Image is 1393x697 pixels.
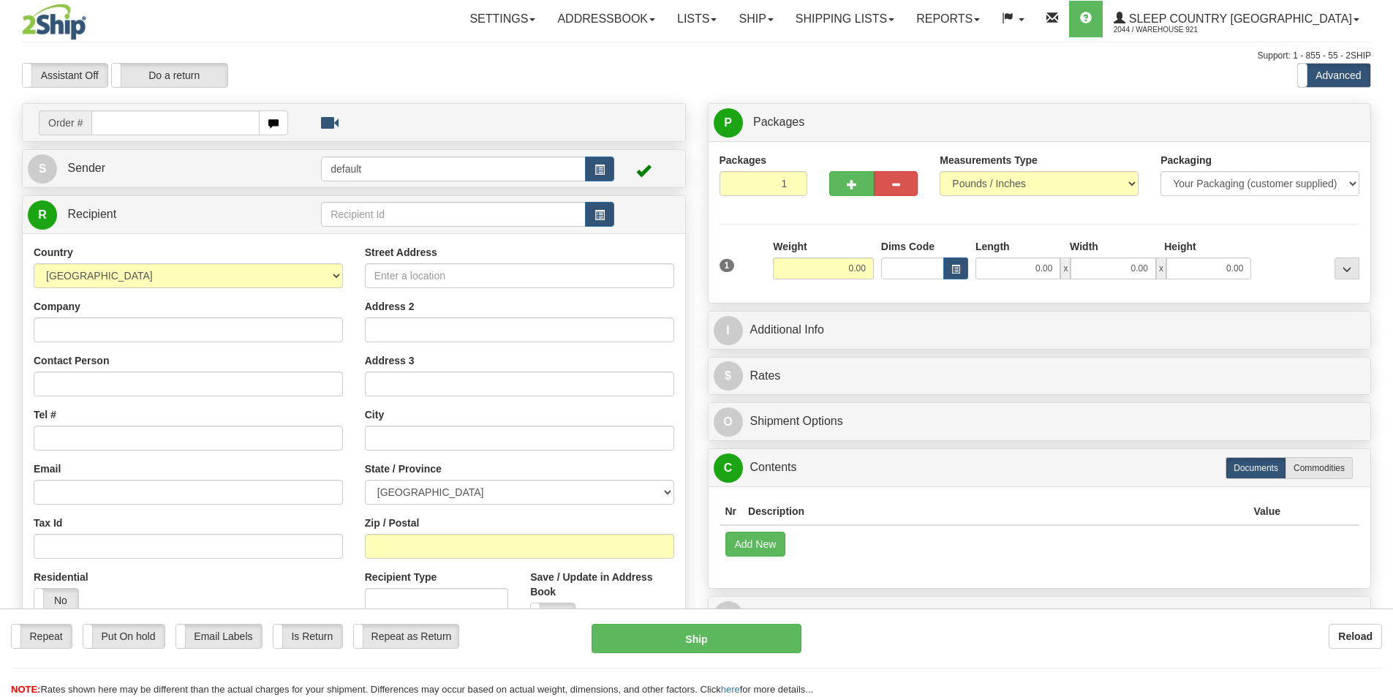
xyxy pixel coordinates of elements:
[365,407,384,422] label: City
[67,208,116,220] span: Recipient
[714,108,1366,137] a: P Packages
[1164,239,1196,254] label: Height
[321,157,586,181] input: Sender Id
[714,108,743,137] span: P
[365,245,437,260] label: Street Address
[12,625,72,648] label: Repeat
[273,625,342,648] label: Is Return
[773,239,807,254] label: Weight
[176,625,262,648] label: Email Labels
[1156,257,1166,279] span: x
[1359,274,1392,423] iframe: chat widget
[546,1,666,37] a: Addressbook
[458,1,546,37] a: Settings
[321,202,586,227] input: Recipient Id
[34,299,80,314] label: Company
[365,570,437,584] label: Recipient Type
[34,353,109,368] label: Contact Person
[714,601,743,630] span: R
[1247,498,1286,525] th: Value
[11,684,40,695] span: NOTE:
[1335,257,1359,279] div: ...
[28,200,289,230] a: R Recipient
[592,624,801,653] button: Ship
[714,407,743,437] span: O
[365,299,415,314] label: Address 2
[714,361,1366,391] a: $Rates
[881,239,935,254] label: Dims Code
[728,1,784,37] a: Ship
[34,245,73,260] label: Country
[975,239,1010,254] label: Length
[365,263,674,288] input: Enter a location
[714,453,743,483] span: C
[83,625,165,648] label: Put On hold
[1286,457,1353,479] label: Commodities
[720,498,743,525] th: Nr
[753,116,804,128] span: Packages
[725,532,786,557] button: Add New
[714,315,1366,345] a: IAdditional Info
[28,200,57,230] span: R
[39,110,91,135] span: Order #
[34,461,61,476] label: Email
[714,361,743,391] span: $
[34,516,62,530] label: Tax Id
[1114,23,1223,37] span: 2044 / Warehouse 921
[714,407,1366,437] a: OShipment Options
[34,589,78,612] label: No
[1226,457,1286,479] label: Documents
[365,461,442,476] label: State / Province
[22,50,1371,62] div: Support: 1 - 855 - 55 - 2SHIP
[1070,239,1098,254] label: Width
[742,498,1247,525] th: Description
[530,570,673,599] label: Save / Update in Address Book
[1298,64,1370,87] label: Advanced
[354,625,458,648] label: Repeat as Return
[34,407,56,422] label: Tel #
[28,154,321,184] a: S Sender
[721,684,740,695] a: here
[905,1,991,37] a: Reports
[531,603,575,627] label: No
[112,64,227,87] label: Do a return
[1160,153,1212,167] label: Packaging
[1125,12,1352,25] span: Sleep Country [GEOGRAPHIC_DATA]
[1338,630,1373,642] b: Reload
[1103,1,1370,37] a: Sleep Country [GEOGRAPHIC_DATA] 2044 / Warehouse 921
[365,353,415,368] label: Address 3
[67,162,105,174] span: Sender
[28,154,57,184] span: S
[666,1,728,37] a: Lists
[714,316,743,345] span: I
[22,4,86,40] img: logo2044.jpg
[1060,257,1071,279] span: x
[720,259,735,272] span: 1
[365,516,420,530] label: Zip / Postal
[23,64,107,87] label: Assistant Off
[34,570,88,584] label: Residential
[1329,624,1382,649] button: Reload
[785,1,905,37] a: Shipping lists
[720,153,767,167] label: Packages
[714,453,1366,483] a: CContents
[940,153,1038,167] label: Measurements Type
[714,600,1366,630] a: RReturn Shipment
